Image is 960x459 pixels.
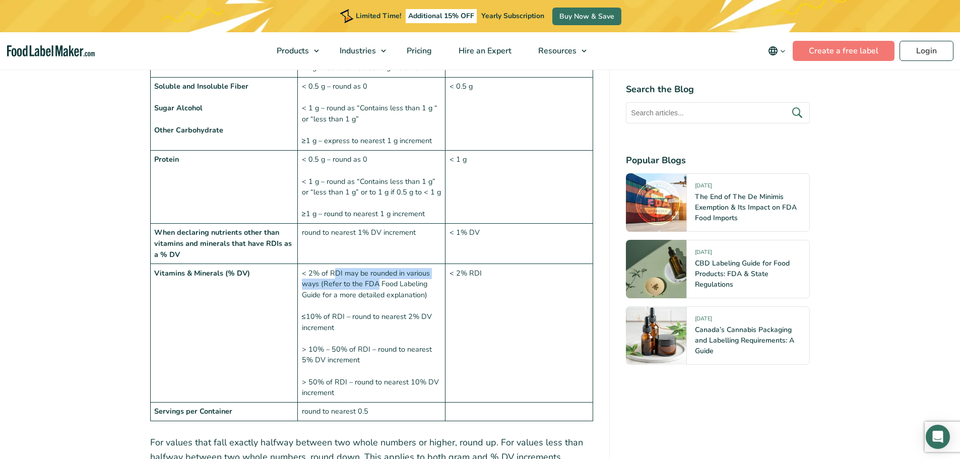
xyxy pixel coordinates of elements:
[445,151,593,224] td: < 1 g
[406,9,477,23] span: Additional 15% OFF
[626,102,810,123] input: Search articles...
[154,268,250,278] strong: Vitamins & Minerals (% DV)
[626,154,810,167] h4: Popular Blogs
[298,224,445,264] td: round to nearest 1% DV increment
[298,264,445,403] td: < 2% of RDI may be rounded in various ways (Refer to the FDA Food Labeling Guide for a more detai...
[445,32,523,70] a: Hire an Expert
[154,125,223,135] strong: Other Carbohydrate
[626,83,810,96] h4: Search the Blog
[337,45,377,56] span: Industries
[695,325,794,356] a: Canada’s Cannabis Packaging and Labelling Requirements: A Guide
[154,81,248,91] strong: Soluble and Insoluble Fiber
[695,192,797,223] a: The End of The De Minimis Exemption & Its Impact on FDA Food Imports
[695,315,712,326] span: [DATE]
[695,182,712,193] span: [DATE]
[394,32,443,70] a: Pricing
[525,32,592,70] a: Resources
[298,78,445,151] td: < 0.5 g – round as 0 < 1 g – round as “Contains less than 1 g “ or “less than 1 g” ≥1 g – express...
[154,227,292,259] strong: When declaring nutrients other than vitamins and minerals that have RDIs as a % DV
[926,425,950,449] div: Open Intercom Messenger
[154,406,232,416] strong: Servings per Container
[695,258,790,289] a: CBD Labeling Guide for Food Products: FDA & State Regulations
[535,45,578,56] span: Resources
[298,151,445,224] td: < 0.5 g – round as 0 < 1 g – round as “Contains less than 1 g” or “less than 1 g” or to 1 g if 0....
[274,45,310,56] span: Products
[404,45,433,56] span: Pricing
[154,154,179,164] strong: Protein
[481,11,544,21] span: Yearly Subscription
[900,41,953,61] a: Login
[298,403,445,421] td: round to nearest 0.5
[445,264,593,403] td: < 2% RDI
[445,224,593,264] td: < 1% DV
[456,45,513,56] span: Hire an Expert
[552,8,621,25] a: Buy Now & Save
[264,32,324,70] a: Products
[154,103,203,113] strong: Sugar Alcohol
[793,41,894,61] a: Create a free label
[445,78,593,151] td: < 0.5 g
[356,11,401,21] span: Limited Time!
[327,32,391,70] a: Industries
[695,248,712,260] span: [DATE]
